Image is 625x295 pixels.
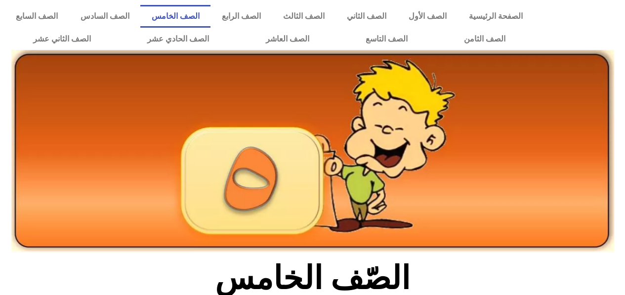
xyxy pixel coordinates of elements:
a: الصفحة الرئيسية [458,5,534,28]
a: الصف التاسع [337,28,436,50]
a: الصف الرابع [210,5,272,28]
a: الصف الثالث [272,5,335,28]
a: الصف الثاني عشر [5,28,119,50]
a: الصف العاشر [238,28,337,50]
a: الصف الثاني [335,5,397,28]
a: الصف السادس [69,5,140,28]
a: الصف الأول [397,5,458,28]
a: الصف الخامس [140,5,210,28]
a: الصف الثامن [436,28,534,50]
a: الصف الحادي عشر [119,28,237,50]
a: الصف السابع [5,5,69,28]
